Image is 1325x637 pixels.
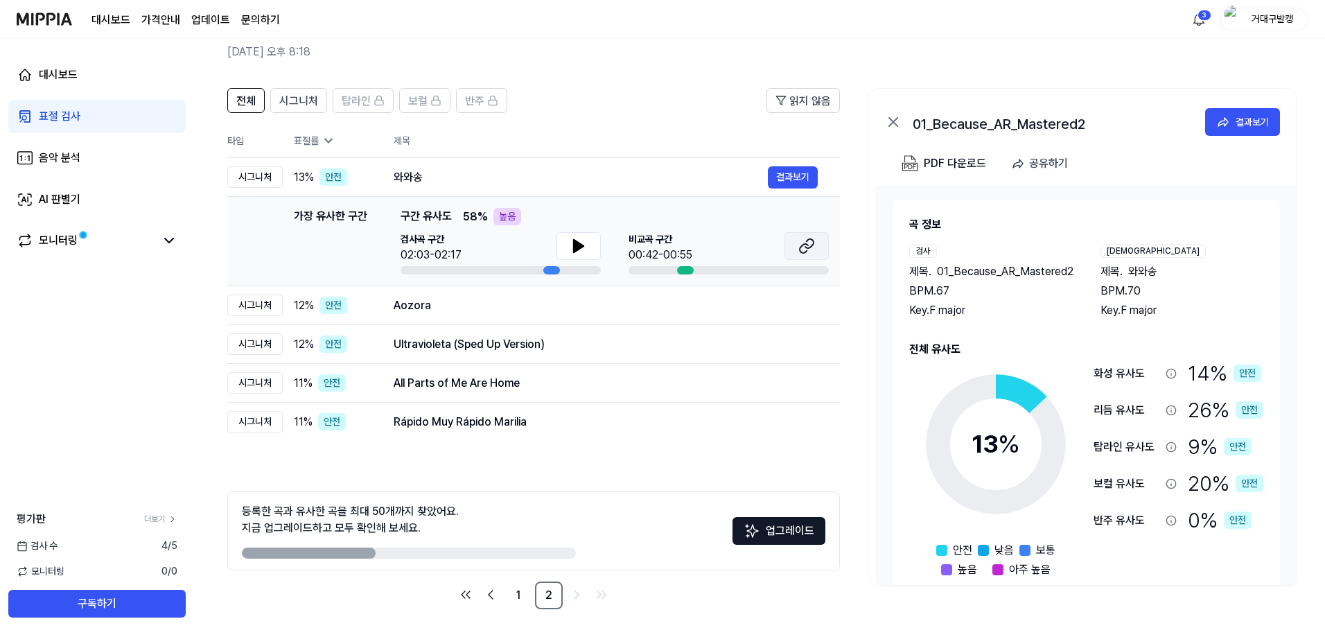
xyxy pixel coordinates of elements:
[1236,114,1269,130] div: 결과보기
[236,93,256,110] span: 전체
[1225,6,1241,33] img: profile
[294,297,314,314] span: 12 %
[994,542,1014,559] span: 낮음
[1234,365,1261,382] div: 안전
[937,263,1073,280] span: 01_Because_AR_Mastered2
[399,88,450,113] button: 보컬
[1100,302,1264,319] div: Key. F major
[227,411,283,433] div: 시그니처
[91,12,130,28] a: 대시보드
[191,12,230,28] a: 업데이트
[8,183,186,216] a: AI 판별기
[1191,11,1207,28] img: 알림
[732,517,825,545] button: 업그레이드
[1009,561,1051,578] span: 아주 높음
[394,375,818,392] div: All Parts of Me Are Home
[953,542,972,559] span: 안전
[294,208,367,274] div: 가장 유사한 구간
[394,124,840,157] th: 제목
[227,582,840,609] nav: pagination
[141,12,180,28] a: 가격안내
[39,108,80,125] div: 표절 검사
[1236,475,1263,492] div: 안전
[1094,439,1160,455] div: 탑라인 유사도
[909,341,1263,358] h2: 전체 유사도
[766,88,840,113] button: 읽지 않음
[227,333,283,355] div: 시그니처
[1100,263,1123,280] span: 제목 .
[333,88,394,113] button: 탑라인
[227,44,1222,60] h2: [DATE] 오후 8:18
[913,114,1190,130] div: 01_Because_AR_Mastered2
[242,503,459,536] div: 등록한 곡과 유사한 곡을 최대 50개까지 찾았어요. 지금 업그레이드하고 모두 확인해 보세요.
[161,539,177,553] span: 4 / 5
[1100,244,1206,258] div: [DEMOGRAPHIC_DATA]
[1197,10,1211,21] div: 3
[319,335,347,353] div: 안전
[1188,8,1210,30] button: 알림3
[401,232,462,247] span: 검사곡 구간
[227,295,283,316] div: 시그니처
[8,141,186,175] a: 음악 분석
[144,513,177,525] a: 더보기
[39,150,80,166] div: 음악 분석
[909,302,1073,319] div: Key. F major
[294,375,313,392] span: 11 %
[909,216,1263,233] h2: 곡 정보
[629,247,692,263] div: 00:42-00:55
[789,93,831,110] span: 읽지 않음
[294,414,313,430] span: 11 %
[909,244,937,258] div: 검사
[590,584,613,606] a: Go to last page
[161,564,177,579] span: 0 / 0
[1188,394,1263,426] div: 26 %
[319,297,347,314] div: 안전
[924,155,986,173] div: PDF 다운로드
[17,539,58,553] span: 검사 수
[909,283,1073,299] div: BPM. 67
[318,413,346,430] div: 안전
[17,564,64,579] span: 모니터링
[1128,263,1157,280] span: 와와송
[1094,402,1160,419] div: 리듬 유사도
[455,584,477,606] a: Go to first page
[270,88,327,113] button: 시그니처
[241,12,280,28] a: 문의하기
[294,336,314,353] span: 12 %
[408,93,428,110] span: 보컬
[732,529,825,542] a: Sparkles업그레이드
[1100,283,1264,299] div: BPM. 70
[909,263,931,280] span: 제목 .
[493,208,521,225] div: 높음
[629,232,692,247] span: 비교곡 구간
[1188,505,1252,536] div: 0 %
[902,155,918,172] img: PDF Download
[565,584,588,606] a: Go to next page
[535,582,563,609] a: 2
[1224,512,1252,529] div: 안전
[227,88,265,113] button: 전체
[1205,108,1280,136] button: 결과보기
[744,523,760,539] img: Sparkles
[394,414,818,430] div: Rápido Muy Rápido Marilia
[1236,401,1263,419] div: 안전
[39,191,80,208] div: AI 판별기
[17,232,155,249] a: 모니터링
[227,124,283,158] th: 타입
[8,100,186,133] a: 표절 검사
[465,93,484,110] span: 반주
[319,168,347,186] div: 안전
[17,511,46,527] span: 평가판
[1036,542,1055,559] span: 보통
[8,590,186,618] button: 구독하기
[998,429,1020,459] span: %
[401,208,452,225] span: 구간 유사도
[294,169,314,186] span: 13 %
[394,297,818,314] div: Aozora
[1029,155,1068,173] div: 공유하기
[480,584,502,606] a: Go to previous page
[972,426,1020,463] div: 13
[768,166,818,189] button: 결과보기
